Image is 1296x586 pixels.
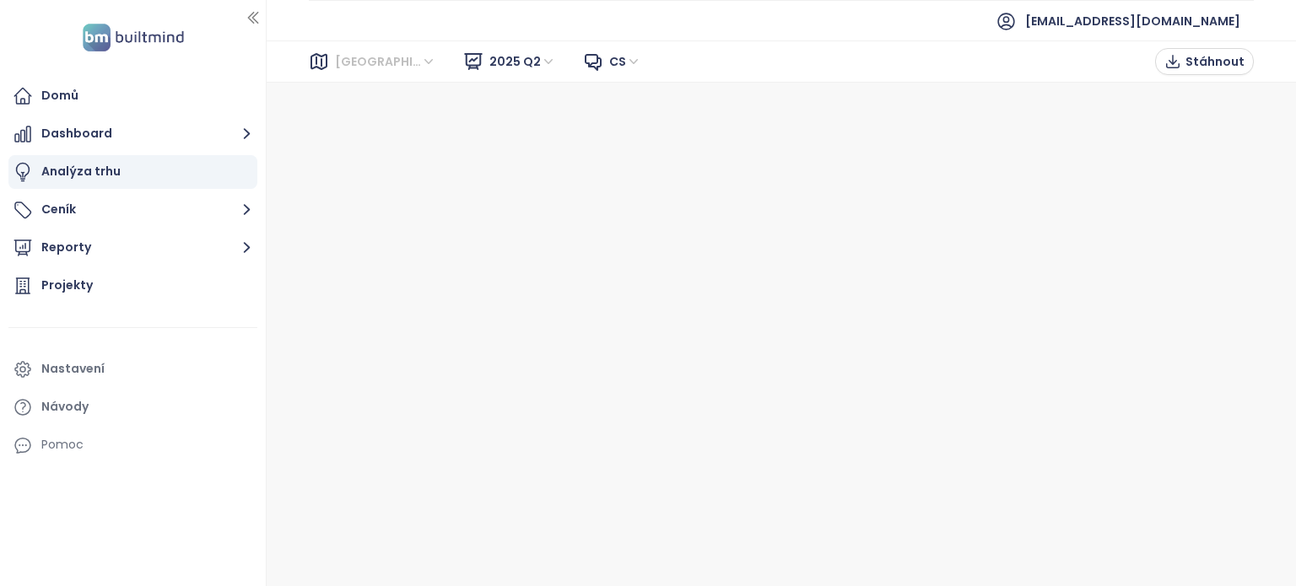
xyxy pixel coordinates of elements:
[335,49,436,74] span: Praha
[609,49,641,74] span: cs
[41,358,105,379] div: Nastavení
[8,428,257,462] div: Pomoc
[1025,1,1240,41] span: [EMAIL_ADDRESS][DOMAIN_NAME]
[8,117,257,151] button: Dashboard
[78,20,189,55] img: logo
[8,390,257,424] a: Návody
[8,231,257,265] button: Reporty
[8,79,257,113] a: Domů
[1155,48,1254,75] button: Stáhnout
[8,269,257,303] a: Projekty
[8,193,257,227] button: Ceník
[1185,52,1245,71] span: Stáhnout
[41,396,89,417] div: Návody
[8,155,257,189] a: Analýza trhu
[41,85,78,106] div: Domů
[41,275,93,296] div: Projekty
[41,434,84,455] div: Pomoc
[489,49,556,74] span: 2025 Q2
[8,352,257,386] a: Nastavení
[41,161,121,182] div: Analýza trhu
